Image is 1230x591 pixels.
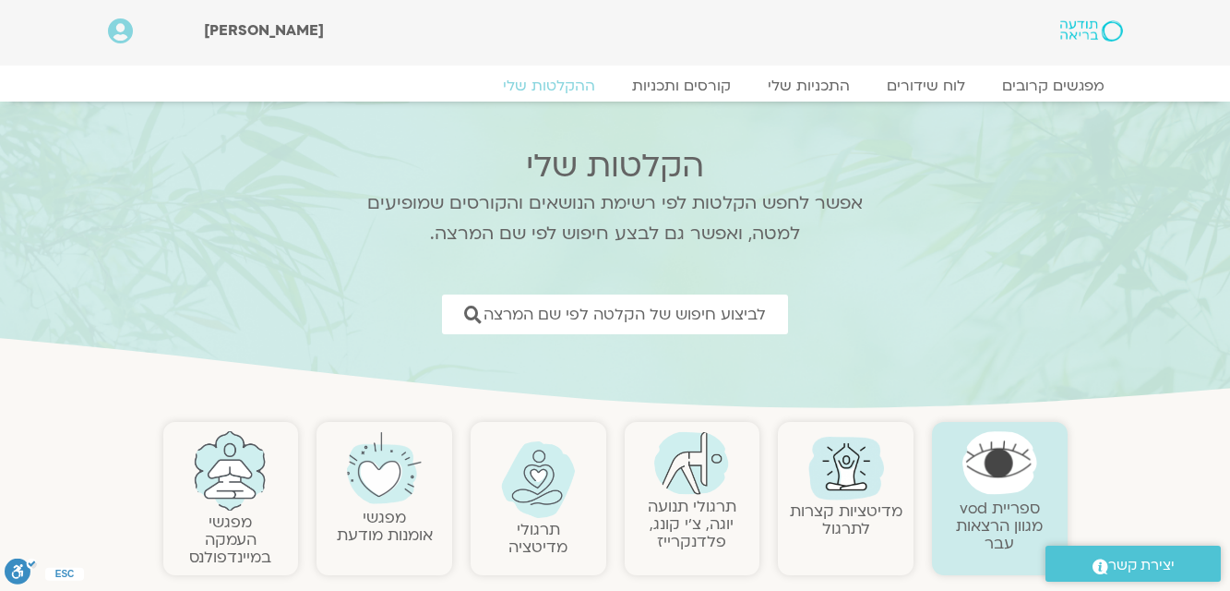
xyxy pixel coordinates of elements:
[108,77,1123,95] nav: Menu
[204,20,324,41] span: [PERSON_NAME]
[484,306,766,323] span: לביצוע חיפוש של הקלטה לפי שם המרצה
[614,77,749,95] a: קורסים ותכניות
[868,77,984,95] a: לוח שידורים
[1045,546,1221,582] a: יצירת קשר
[956,498,1043,554] a: ספריית vodמגוון הרצאות עבר
[343,148,888,185] h2: הקלטות שלי
[648,496,736,552] a: תרגולי תנועהיוגה, צ׳י קונג, פלדנקרייז
[790,501,902,539] a: מדיטציות קצרות לתרגול
[749,77,868,95] a: התכניות שלי
[508,519,567,558] a: תרגולימדיטציה
[1108,553,1175,578] span: יצירת קשר
[343,188,888,249] p: אפשר לחפש הקלטות לפי רשימת הנושאים והקורסים שמופיעים למטה, ואפשר גם לבצע חיפוש לפי שם המרצה.
[984,77,1123,95] a: מפגשים קרובים
[442,295,788,334] a: לביצוע חיפוש של הקלטה לפי שם המרצה
[337,507,433,546] a: מפגשיאומנות מודעת
[189,512,271,568] a: מפגשיהעמקה במיינדפולנס
[484,77,614,95] a: ההקלטות שלי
